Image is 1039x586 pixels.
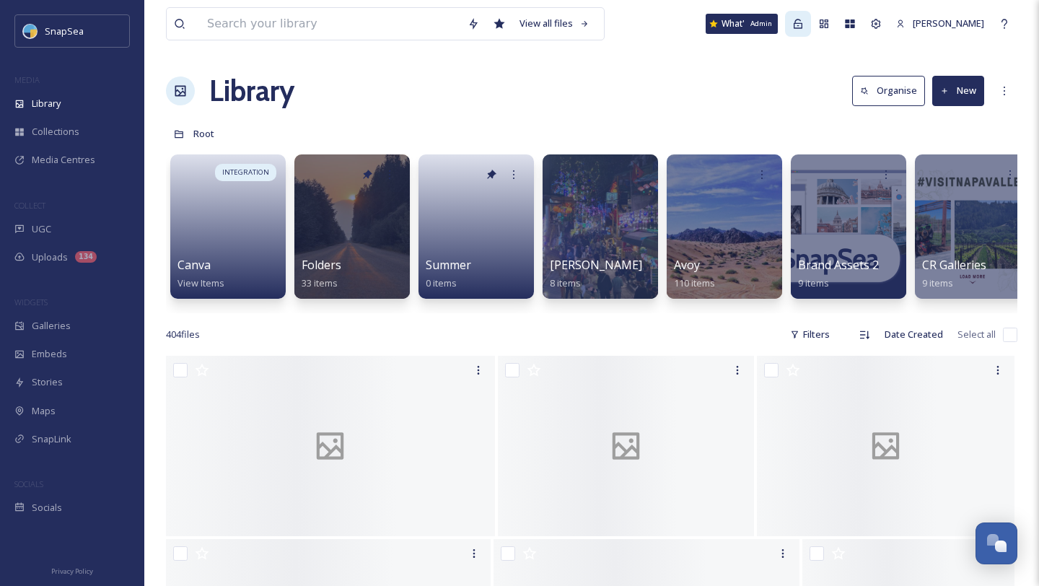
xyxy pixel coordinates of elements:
a: INTEGRATIONCanvaView Items [166,147,290,299]
span: Avoy [674,257,700,273]
span: Root [193,127,214,140]
span: SOCIALS [14,478,43,489]
span: CR Galleries [922,257,986,273]
span: Canva [177,257,211,273]
div: Date Created [877,320,950,349]
span: 8 items [550,276,581,289]
span: 0 items [426,276,457,289]
span: Privacy Policy [51,567,93,576]
span: COLLECT [14,200,45,211]
span: Summer [426,257,471,273]
a: Folders33 items [302,258,341,289]
a: View all files [512,9,597,38]
div: 134 [75,251,97,263]
img: snapsea-logo.png [23,24,38,38]
span: SnapSea [45,25,84,38]
span: [PERSON_NAME] [550,257,642,273]
span: MEDIA [14,74,40,85]
span: Brand Assets 2 [798,257,879,273]
a: [PERSON_NAME] [889,9,991,38]
a: Summer0 items [426,258,471,289]
span: [PERSON_NAME] [913,17,984,30]
a: What's New [706,14,778,34]
span: Library [32,97,61,110]
span: 110 items [674,276,715,289]
a: CR Galleries9 items [922,258,986,289]
button: Open Chat [976,522,1017,564]
a: Avoy110 items [674,258,715,289]
a: Root [193,125,214,142]
span: UGC [32,222,51,236]
div: Admin [745,16,778,32]
span: Embeds [32,347,67,361]
div: Filters [783,320,837,349]
span: Maps [32,404,56,418]
a: Admin [785,11,811,37]
span: Collections [32,125,79,139]
span: 404 file s [166,328,200,341]
span: WIDGETS [14,297,48,307]
a: [PERSON_NAME]8 items [550,258,642,289]
span: 9 items [922,276,953,289]
a: Library [209,69,294,113]
span: 33 items [302,276,338,289]
a: Brand Assets 29 items [798,258,879,289]
span: Select all [957,328,996,341]
button: Organise [852,76,925,105]
span: 9 items [798,276,829,289]
span: Folders [302,257,341,273]
span: Uploads [32,250,68,264]
a: Privacy Policy [51,561,93,579]
span: Media Centres [32,153,95,167]
a: Organise [852,76,932,105]
span: View Items [177,276,224,289]
span: Socials [32,501,62,515]
span: Galleries [32,319,71,333]
button: New [932,76,984,105]
span: INTEGRATION [222,167,269,178]
input: Search your library [200,8,460,40]
span: SnapLink [32,432,71,446]
span: Stories [32,375,63,389]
